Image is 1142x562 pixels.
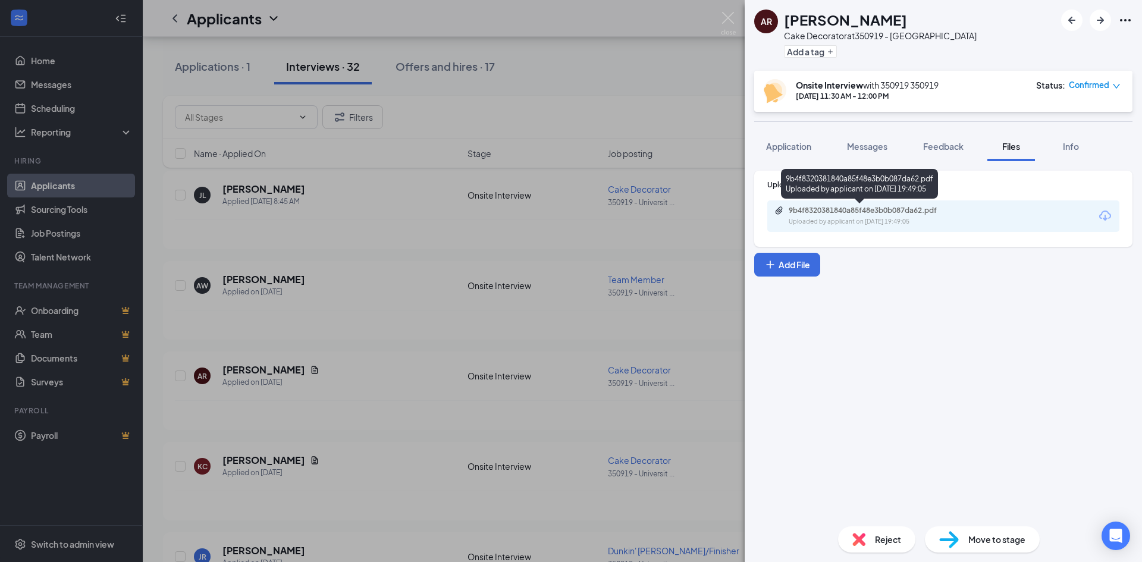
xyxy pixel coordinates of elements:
span: Application [766,141,811,152]
span: Info [1063,141,1079,152]
div: 9b4f8320381840a85f48e3b0b087da62.pdf [789,206,955,215]
span: Files [1002,141,1020,152]
b: Onsite Interview [796,80,863,90]
span: down [1112,82,1121,90]
svg: Plus [764,259,776,271]
button: PlusAdd a tag [784,45,837,58]
svg: ArrowLeftNew [1065,13,1079,27]
div: Upload Resume [767,180,1119,190]
svg: Download [1098,209,1112,223]
div: Open Intercom Messenger [1102,522,1130,550]
div: [DATE] 11:30 AM - 12:00 PM [796,91,939,101]
div: Uploaded by applicant on [DATE] 19:49:05 [789,217,967,227]
span: Confirmed [1069,79,1109,91]
button: ArrowRight [1090,10,1111,31]
div: Status : [1036,79,1065,91]
div: 9b4f8320381840a85f48e3b0b087da62.pdf Uploaded by applicant on [DATE] 19:49:05 [781,169,938,199]
svg: ArrowRight [1093,13,1108,27]
svg: Plus [827,48,834,55]
div: AR [761,15,772,27]
div: with 350919 350919 [796,79,939,91]
svg: Ellipses [1118,13,1132,27]
div: Cake Decorator at 350919 - [GEOGRAPHIC_DATA] [784,30,977,42]
button: ArrowLeftNew [1061,10,1083,31]
span: Reject [875,533,901,546]
span: Messages [847,141,887,152]
span: Feedback [923,141,964,152]
a: Paperclip9b4f8320381840a85f48e3b0b087da62.pdfUploaded by applicant on [DATE] 19:49:05 [774,206,967,227]
button: Add FilePlus [754,253,820,277]
span: Move to stage [968,533,1025,546]
h1: [PERSON_NAME] [784,10,907,30]
svg: Paperclip [774,206,784,215]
